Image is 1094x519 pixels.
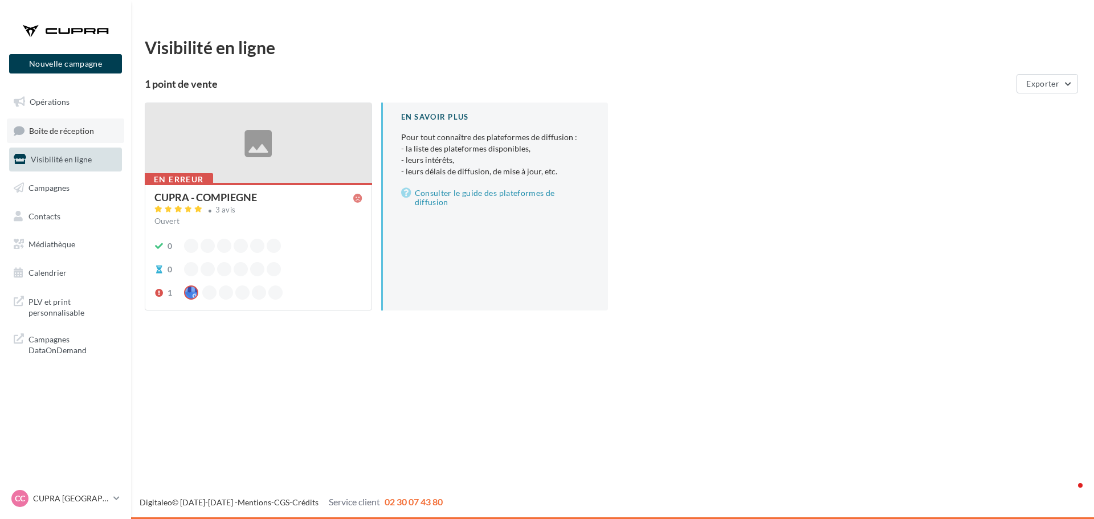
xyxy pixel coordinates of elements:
[7,289,124,323] a: PLV et print personnalisable
[28,239,75,249] span: Médiathèque
[9,488,122,509] a: CC CUPRA [GEOGRAPHIC_DATA]
[7,176,124,200] a: Campagnes
[7,232,124,256] a: Médiathèque
[168,287,172,299] div: 1
[30,97,70,107] span: Opérations
[140,497,443,507] span: © [DATE]-[DATE] - - -
[7,261,124,285] a: Calendrier
[7,90,124,114] a: Opérations
[385,496,443,507] span: 02 30 07 43 80
[33,493,109,504] p: CUPRA [GEOGRAPHIC_DATA]
[7,118,124,143] a: Boîte de réception
[140,497,172,507] a: Digitaleo
[238,497,271,507] a: Mentions
[28,268,67,277] span: Calendrier
[145,173,213,186] div: En erreur
[154,192,257,202] div: CUPRA - COMPIEGNE
[329,496,380,507] span: Service client
[29,125,94,135] span: Boîte de réception
[401,154,590,166] li: - leurs intérêts,
[215,206,236,214] div: 3 avis
[154,204,362,218] a: 3 avis
[7,205,124,228] a: Contacts
[1055,480,1083,508] iframe: Intercom live chat
[9,54,122,73] button: Nouvelle campagne
[28,183,70,193] span: Campagnes
[401,132,590,177] p: Pour tout connaître des plateformes de diffusion :
[292,497,319,507] a: Crédits
[1026,79,1059,88] span: Exporter
[7,327,124,361] a: Campagnes DataOnDemand
[28,294,117,318] span: PLV et print personnalisable
[7,148,124,171] a: Visibilité en ligne
[15,493,25,504] span: CC
[168,264,172,275] div: 0
[168,240,172,252] div: 0
[401,166,590,177] li: - leurs délais de diffusion, de mise à jour, etc.
[28,332,117,356] span: Campagnes DataOnDemand
[31,154,92,164] span: Visibilité en ligne
[28,211,60,220] span: Contacts
[401,186,590,209] a: Consulter le guide des plateformes de diffusion
[274,497,289,507] a: CGS
[1017,74,1078,93] button: Exporter
[401,143,590,154] li: - la liste des plateformes disponibles,
[401,112,590,122] div: En savoir plus
[145,79,1012,89] div: 1 point de vente
[145,39,1080,56] div: Visibilité en ligne
[154,216,179,226] span: Ouvert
